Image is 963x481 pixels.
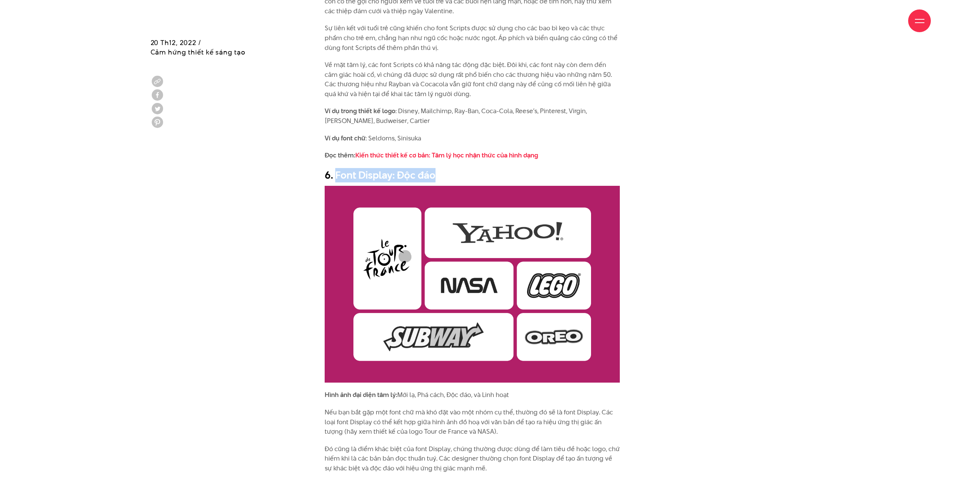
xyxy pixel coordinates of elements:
[151,38,246,57] span: 20 Th12, 2022 / Cảm hứng thiết kế sáng tạo
[325,444,620,473] p: Đó cũng là điểm khác biệt của font Display, chúng thường được dùng để làm tiêu đề hoặc logo, chứ ...
[325,408,620,437] p: Nếu bạn bắt gặp một font chữ mà khó đặt vào một nhóm cụ thể, thường đó sẽ là font Display. Các lo...
[325,134,366,143] strong: Ví dụ font chữ
[325,168,620,182] h2: 6. Font Display: Độc đáo
[325,186,620,383] img: tâm lý học font chữ display
[325,134,620,143] p: : Seldoms, Sinisuka
[325,60,620,99] p: Về mặt tâm lý, các font Scripts có khả năng tác động đặc biệt. Đôi khi, các font này còn đem đến ...
[325,151,538,160] strong: Đọc thêm:
[325,106,395,115] strong: Ví dụ trong thiết kế logo
[325,390,620,400] p: Mới lạ, Phá cách, Độc đáo, và Linh hoạt
[325,106,620,126] p: : Disney, Mailchimp, Ray-Ban, Coca-Cola, Reese’s, Pinterest, Virgin, [PERSON_NAME], Budweiser, Ca...
[325,390,397,399] strong: Hình ảnh đại diện tâm lý:
[355,151,538,160] a: Kiến thức thiết kế cơ bản: Tâm lý học nhận thức của hình dạng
